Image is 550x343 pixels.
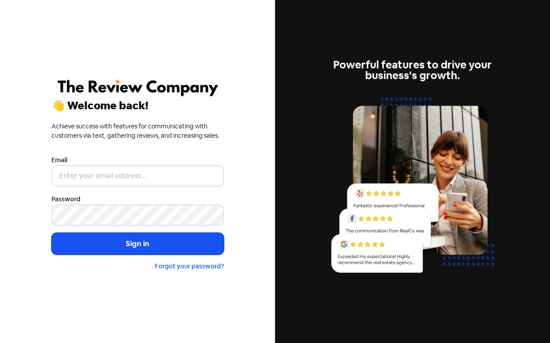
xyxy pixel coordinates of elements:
input: Enter your email address... [52,165,224,187]
button: Sign in [52,233,224,255]
img: reviews [327,92,499,283]
a: Forgot your password? [155,262,224,270]
div: Powerful features to drive your business's growth. [327,60,499,81]
label: Password [52,195,80,204]
div: 👋 Welcome back! [52,100,224,111]
label: Email [52,156,67,165]
div: Achieve success with features for communicating with customers via text, gathering reviews, and i... [52,122,224,140]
